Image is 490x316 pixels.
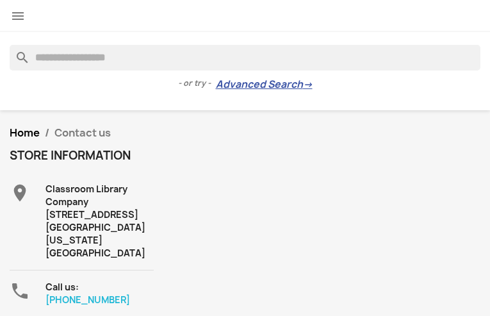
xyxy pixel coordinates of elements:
i:  [10,8,26,24]
span: Contact us [54,126,111,140]
h4: Store information [10,149,154,162]
a: [PHONE_NUMBER] [45,294,130,306]
a: Advanced Search→ [216,78,313,91]
a: Home [10,126,40,140]
i:  [10,183,30,203]
input: Search [10,45,480,71]
i: search [10,45,25,60]
span: - or try - [178,77,216,90]
span: → [303,78,313,91]
div: Classroom Library Company [STREET_ADDRESS] [GEOGRAPHIC_DATA][US_STATE] [GEOGRAPHIC_DATA] [45,183,154,260]
div: Call us: [45,281,154,306]
i:  [10,281,30,301]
